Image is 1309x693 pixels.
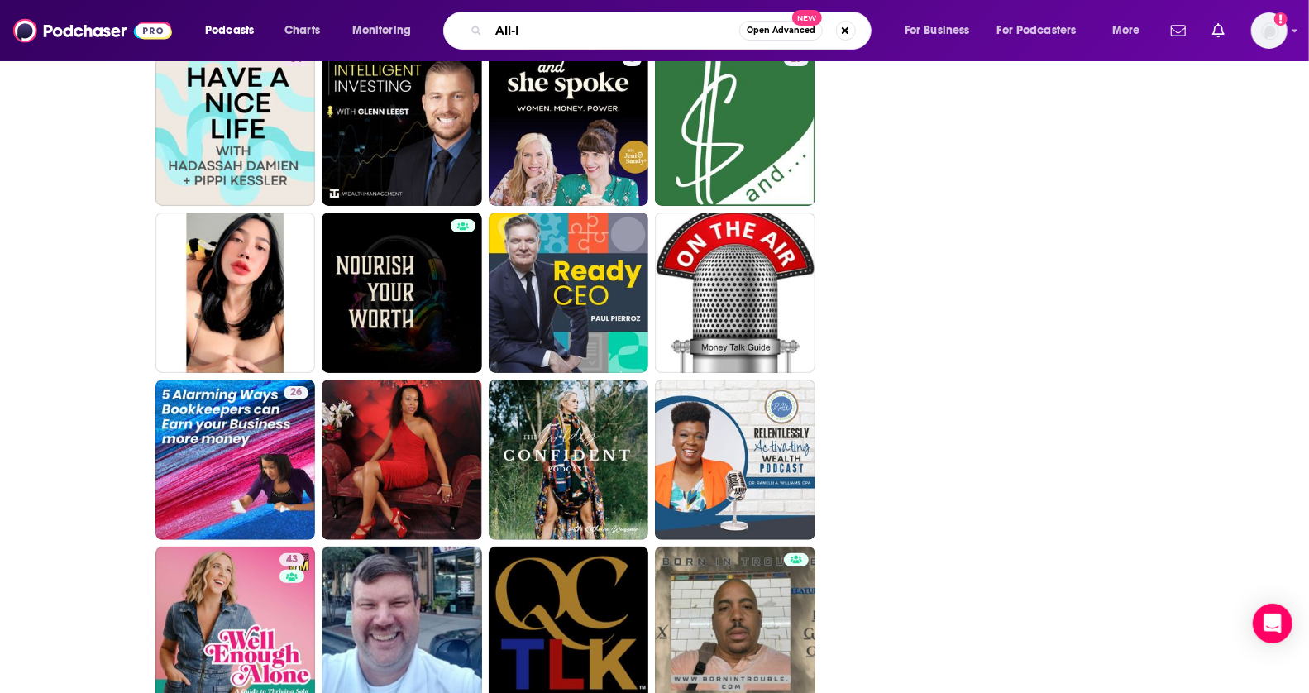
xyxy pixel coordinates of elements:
[290,385,302,401] span: 26
[155,380,316,540] a: 26
[489,46,649,207] a: 8
[987,17,1101,44] button: open menu
[284,53,308,66] a: 34
[1274,12,1288,26] svg: Add a profile image
[13,15,172,46] img: Podchaser - Follow, Share and Rate Podcasts
[1251,12,1288,49] span: Logged in as jacruz
[997,19,1077,42] span: For Podcasters
[1206,17,1231,45] a: Show notifications dropdown
[1112,19,1140,42] span: More
[284,19,320,42] span: Charts
[739,21,823,41] button: Open AdvancedNew
[286,552,298,568] span: 43
[1251,12,1288,49] button: Show profile menu
[193,17,275,44] button: open menu
[284,386,308,399] a: 26
[489,17,739,44] input: Search podcasts, credits, & more...
[747,26,815,35] span: Open Advanced
[893,17,991,44] button: open menu
[155,46,316,207] a: 34
[792,10,822,26] span: New
[279,553,304,566] a: 43
[905,19,970,42] span: For Business
[1253,604,1292,643] div: Open Intercom Messenger
[784,53,809,66] a: 27
[341,17,432,44] button: open menu
[459,12,887,50] div: Search podcasts, credits, & more...
[1101,17,1161,44] button: open menu
[1164,17,1192,45] a: Show notifications dropdown
[1251,12,1288,49] img: User Profile
[623,53,642,66] a: 8
[205,19,254,42] span: Podcasts
[352,19,411,42] span: Monitoring
[655,46,815,207] a: 27
[274,17,330,44] a: Charts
